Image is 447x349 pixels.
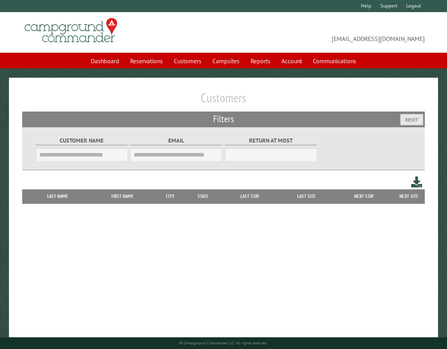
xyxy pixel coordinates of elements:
[400,114,423,125] button: Reset
[36,136,128,145] label: Customer Name
[169,53,206,68] a: Customers
[130,136,222,145] label: Email
[278,189,334,203] th: Last Site
[22,90,424,112] h1: Customers
[22,112,424,126] h2: Filters
[277,53,307,68] a: Account
[155,189,185,203] th: City
[308,53,361,68] a: Communications
[125,53,168,68] a: Reservations
[22,15,120,46] img: Campground Commander
[411,175,422,189] a: Download this customer list (.csv)
[224,21,425,43] span: [EMAIL_ADDRESS][DOMAIN_NAME]
[246,53,275,68] a: Reports
[185,189,222,203] th: State
[86,53,124,68] a: Dashboard
[26,189,89,203] th: Last Name
[89,189,155,203] th: First Name
[179,340,267,345] small: © Campground Commander LLC. All rights reserved.
[221,189,278,203] th: Last Stay
[208,53,244,68] a: Campsites
[394,189,425,203] th: Next Site
[334,189,394,203] th: Next Stay
[225,136,317,145] label: Return at most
